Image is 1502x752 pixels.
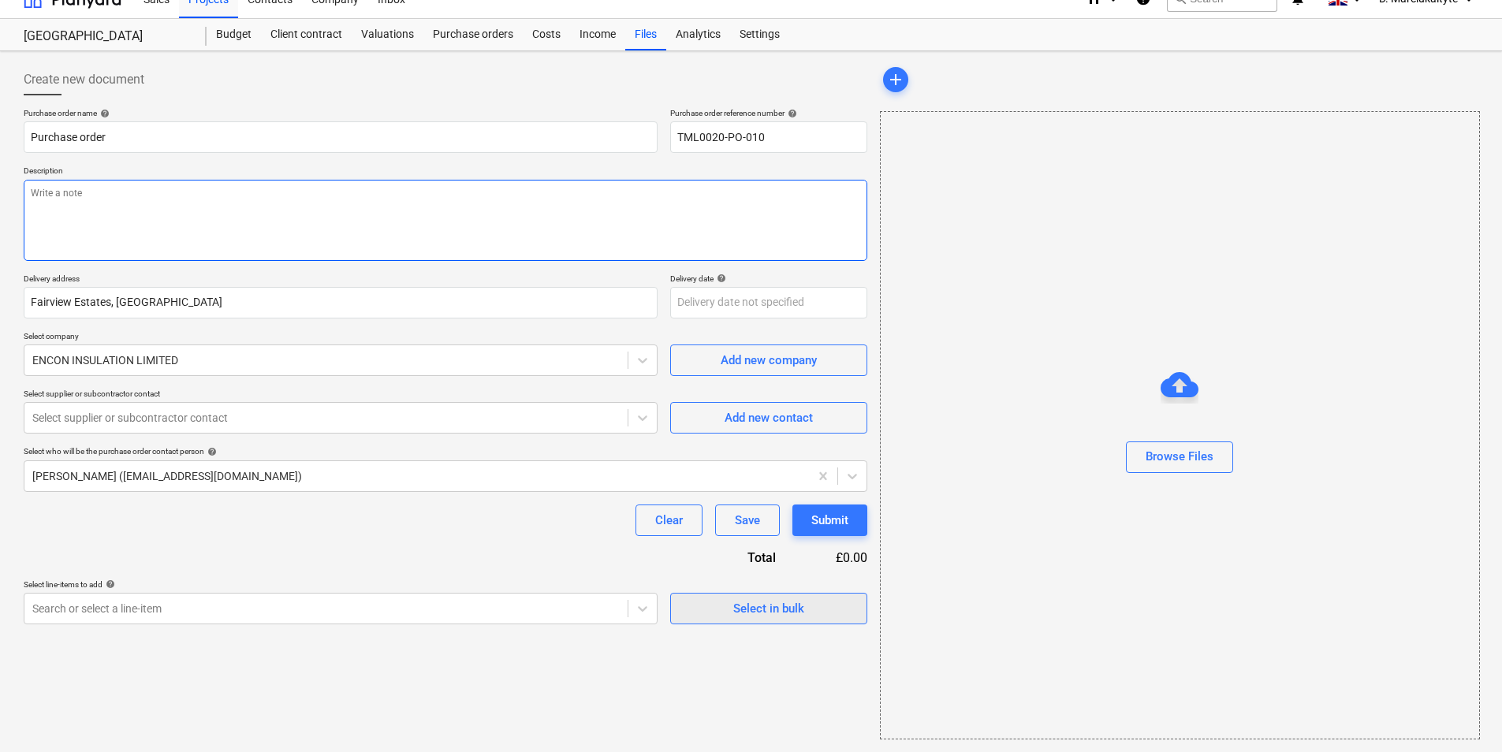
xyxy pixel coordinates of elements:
[207,19,261,50] a: Budget
[24,389,658,402] p: Select supplier or subcontractor contact
[670,287,867,318] input: Delivery date not specified
[785,109,797,118] span: help
[670,121,867,153] input: Reference number
[725,408,813,428] div: Add new contact
[735,510,760,530] div: Save
[715,504,780,536] button: Save
[97,109,110,118] span: help
[24,331,658,344] p: Select company
[24,121,658,153] input: Document name
[670,274,867,284] div: Delivery date
[662,549,801,567] div: Total
[670,593,867,624] button: Select in bulk
[102,579,115,589] span: help
[733,598,804,619] div: Select in bulk
[24,166,867,179] p: Description
[1146,446,1213,467] div: Browse Files
[625,19,666,50] a: Files
[670,402,867,434] button: Add new contact
[523,19,570,50] a: Costs
[811,510,848,530] div: Submit
[24,70,144,89] span: Create new document
[24,274,658,287] p: Delivery address
[570,19,625,50] a: Income
[24,108,658,118] div: Purchase order name
[655,510,683,530] div: Clear
[423,19,523,50] a: Purchase orders
[670,344,867,376] button: Add new company
[886,70,905,89] span: add
[24,579,658,590] div: Select line-items to add
[352,19,423,50] a: Valuations
[1126,441,1233,473] button: Browse Files
[24,446,867,456] div: Select who will be the purchase order contact person
[635,504,703,536] button: Clear
[801,549,867,567] div: £0.00
[670,108,867,118] div: Purchase order reference number
[792,504,867,536] button: Submit
[261,19,352,50] a: Client contract
[204,447,217,456] span: help
[730,19,789,50] a: Settings
[666,19,730,50] a: Analytics
[24,287,658,318] input: Delivery address
[721,350,817,370] div: Add new company
[24,28,188,45] div: [GEOGRAPHIC_DATA]
[714,274,726,283] span: help
[880,111,1480,739] div: Browse Files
